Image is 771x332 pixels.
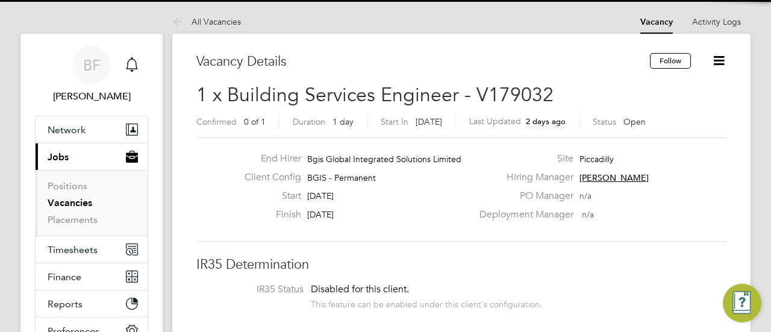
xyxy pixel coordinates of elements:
button: Jobs [36,143,148,170]
span: Jobs [48,151,69,163]
span: BGIS - Permanent [307,172,376,183]
h3: IR35 Determination [196,256,726,274]
label: Confirmed [196,116,237,127]
span: Bgis Global Integrated Solutions Limited [307,154,461,164]
a: Placements [48,214,98,225]
label: PO Manager [472,190,573,202]
span: 1 x Building Services Engineer - V179032 [196,83,554,107]
span: [DATE] [307,190,334,201]
span: Timesheets [48,244,98,255]
span: BF [83,57,101,73]
label: Duration [293,116,325,127]
span: Open [623,116,646,127]
button: Follow [650,53,691,69]
label: Status [593,116,616,127]
span: Network [48,124,86,136]
h3: Vacancy Details [196,53,650,70]
span: Piccadilly [579,154,614,164]
button: Reports [36,290,148,317]
a: All Vacancies [172,16,241,27]
a: BF[PERSON_NAME] [35,46,148,104]
button: Finance [36,263,148,290]
label: Last Updated [469,116,521,127]
label: IR35 Status [208,283,304,296]
span: 2 days ago [526,116,566,127]
span: Disabled for this client. [311,283,409,295]
label: Start In [381,116,408,127]
div: Jobs [36,170,148,236]
label: Site [472,152,573,165]
span: [DATE] [416,116,442,127]
label: Client Config [235,171,301,184]
label: Start [235,190,301,202]
span: n/a [582,209,594,220]
span: Reports [48,298,83,310]
span: 1 day [332,116,354,127]
a: Positions [48,180,87,192]
button: Timesheets [36,236,148,263]
span: 0 of 1 [244,116,266,127]
label: Hiring Manager [472,171,573,184]
label: Deployment Manager [472,208,573,221]
a: Vacancies [48,197,92,208]
span: Finance [48,271,81,283]
span: [DATE] [307,209,334,220]
button: Network [36,116,148,143]
label: End Hirer [235,152,301,165]
label: Finish [235,208,301,221]
span: Bobby Fuller [35,89,148,104]
a: Vacancy [640,17,673,27]
div: This feature can be enabled under this client's configuration. [311,296,542,310]
span: [PERSON_NAME] [579,172,649,183]
a: Activity Logs [692,16,741,27]
button: Engage Resource Center [723,284,761,322]
span: n/a [579,190,592,201]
